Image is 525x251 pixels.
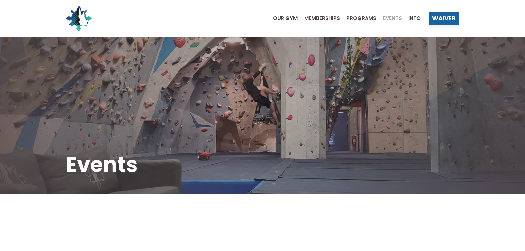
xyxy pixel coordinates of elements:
[66,150,459,179] h1: Events
[409,16,421,21] span: Info
[402,16,421,21] a: Info
[304,16,340,21] span: Memberships
[432,15,456,21] span: Waiver
[346,16,376,21] span: Programs
[383,16,402,21] span: Events
[376,16,402,21] a: Events
[298,16,340,21] a: Memberships
[429,12,459,25] a: Waiver
[273,16,298,21] span: Our Gym
[340,16,376,21] a: Programs
[266,16,298,21] a: Our Gym
[66,5,92,31] img: North Wall Logo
